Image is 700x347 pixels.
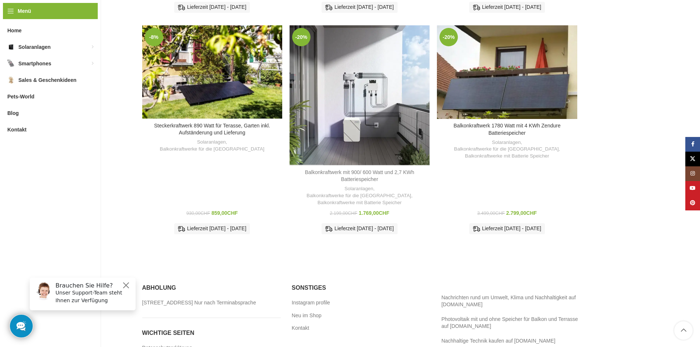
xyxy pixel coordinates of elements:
[292,325,310,332] a: Kontakt
[322,2,397,13] div: Lieferzeit [DATE] - [DATE]
[7,76,15,84] img: Sales & Geschenkideen
[7,106,19,120] span: Blog
[292,284,430,292] h5: Sonstiges
[292,299,331,307] a: Instagram profile
[685,137,700,152] a: Facebook Social Link
[317,199,402,206] a: Balkonkraftwerke mit Batterie Speicher
[674,321,693,340] a: Scroll to top button
[32,10,107,17] h6: Brauchen Sie Hilfe?
[212,210,238,216] bdi: 859,00
[293,185,426,206] div: , ,
[186,211,210,216] bdi: 930,00
[441,316,578,329] a: Photovoltaik mit und ohne Speicher für Balkon und Terrasse auf [DOMAIN_NAME]
[492,139,521,146] a: Solaranlagen
[7,24,22,37] span: Home
[32,17,107,33] p: Unser Support-Team steht Ihnen zur Verfügung
[495,211,505,216] span: CHF
[469,223,545,234] div: Lieferzeit [DATE] - [DATE]
[465,153,549,160] a: Balkonkraftwerke mit Batterie Speicher
[344,185,373,192] a: Solaranlagen
[160,146,265,153] a: Balkonkraftwerke für die [GEOGRAPHIC_DATA]
[506,210,537,216] bdi: 2.799,00
[348,211,357,216] span: CHF
[685,166,700,181] a: Instagram Social Link
[477,211,505,216] bdi: 3.499,00
[305,169,414,182] a: Balkonkraftwerk mit 900/ 600 Watt und 2,7 KWh Batteriespeicher
[142,299,257,307] a: [STREET_ADDRESS] Nur nach Terminabsprache
[10,10,29,29] img: Customer service
[201,211,210,216] span: CHF
[18,7,31,15] span: Menü
[142,284,281,292] h5: Abholung
[441,294,576,308] a: Nachrichten rund um Umwelt, Klima und Nachhaltigkeit auf [DOMAIN_NAME]
[18,57,51,70] span: Smartphones
[685,196,700,210] a: Pinterest Social Link
[441,338,555,344] a: Nachhaltige Technik kaufen auf [DOMAIN_NAME]
[292,28,310,46] span: -20%
[453,123,560,136] a: Balkonkraftwerk 1780 Watt mit 4 KWh Zendure Batteriespeicher
[98,9,107,18] button: Close
[7,123,26,136] span: Kontakt
[526,210,537,216] span: CHF
[469,2,545,13] div: Lieferzeit [DATE] - [DATE]
[18,73,76,87] span: Sales & Geschenkideen
[685,152,700,166] a: X Social Link
[454,146,559,153] a: Balkonkraftwerke für die [GEOGRAPHIC_DATA]
[174,2,250,13] div: Lieferzeit [DATE] - [DATE]
[359,210,389,216] bdi: 1.769,00
[439,28,458,46] span: -20%
[292,312,322,319] a: Neu im Shop
[685,181,700,196] a: YouTube Social Link
[18,40,51,54] span: Solaranlagen
[322,223,397,234] div: Lieferzeit [DATE] - [DATE]
[290,25,430,165] a: Balkonkraftwerk mit 900/ 600 Watt und 2,7 KWh Batteriespeicher
[330,211,357,216] bdi: 2.199,00
[441,139,573,160] div: , ,
[7,90,35,103] span: Pets-World
[437,25,577,119] a: Balkonkraftwerk 1780 Watt mit 4 KWh Zendure Batteriespeicher
[146,139,279,152] div: ,
[227,210,238,216] span: CHF
[142,329,281,337] h5: Wichtige seiten
[306,192,411,199] a: Balkonkraftwerke für die [GEOGRAPHIC_DATA]
[7,60,15,67] img: Smartphones
[174,223,250,234] div: Lieferzeit [DATE] - [DATE]
[142,25,282,119] a: Steckerkraftwerk 890 Watt für Terasse, Garten inkl. Aufständerung und Lieferung
[7,43,15,51] img: Solaranlagen
[154,123,270,136] a: Steckerkraftwerk 890 Watt für Terasse, Garten inkl. Aufständerung und Lieferung
[379,210,390,216] span: CHF
[197,139,226,146] a: Solaranlagen
[145,28,163,46] span: -8%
